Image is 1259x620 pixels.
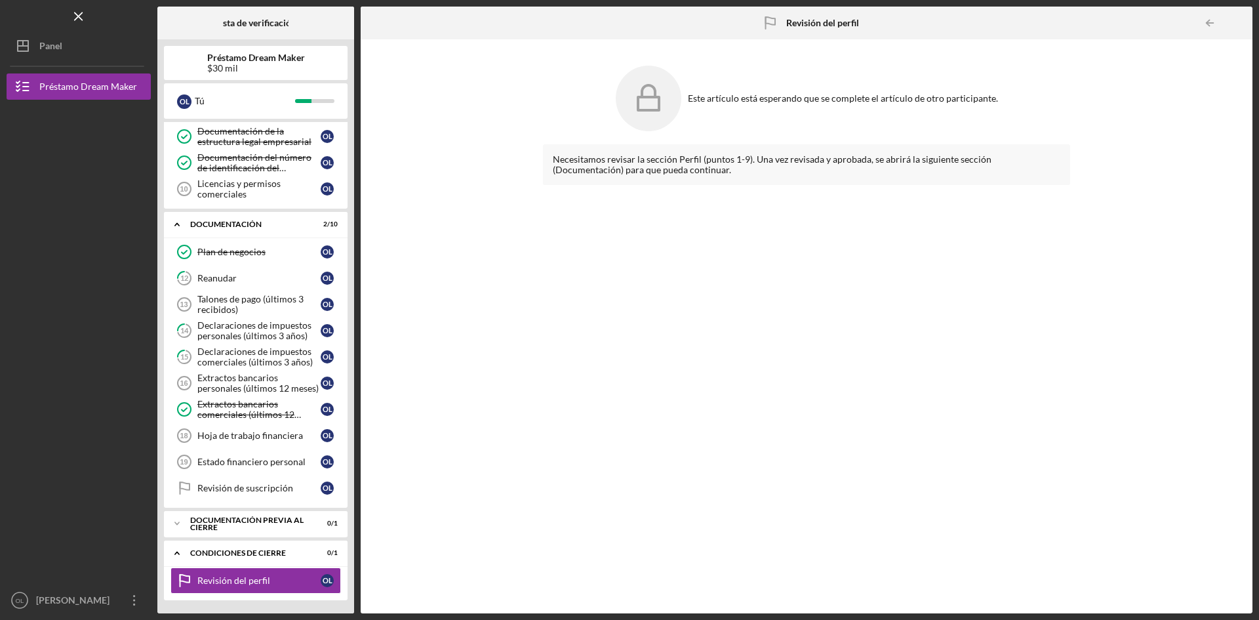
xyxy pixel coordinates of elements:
[197,346,313,367] font: Declaraciones de impuestos comerciales (últimos 3 años)
[197,125,311,147] font: Documentación de la estructura legal empresarial
[180,97,186,106] font: O
[323,431,329,440] font: O
[323,457,329,466] font: O
[334,548,338,556] font: 1
[331,548,334,556] font: /
[553,154,991,175] font: Necesitamos revisar la sección Perfil (puntos 1-9). Una vez revisada y aprobada, se abrirá la sig...
[329,247,332,256] font: L
[329,326,332,335] font: L
[323,484,329,492] font: O
[170,176,341,202] a: 10Licencias y permisos comercialesOL
[39,40,62,51] font: Panel
[197,398,301,430] font: Extractos bancarios comerciales (últimos 12 meses)
[329,158,332,167] font: L
[180,353,188,362] tspan: 15
[329,379,332,387] font: L
[197,293,304,315] font: Talones de pago (últimos 3 recibidos)
[170,370,341,396] a: 16Extractos bancarios personales (últimos 12 meses)OL
[180,274,188,283] tspan: 12
[170,423,341,449] a: 18Hoja de trabajo financieraOL
[170,449,341,475] a: 19Estado financiero personalOL
[330,220,338,228] font: 10
[197,178,281,199] font: Licencias y permisos comerciales
[323,300,329,308] font: O
[180,458,188,466] tspan: 19
[327,548,331,556] font: 0
[180,300,188,308] tspan: 13
[329,300,332,308] font: L
[190,548,286,558] font: Condiciones de cierre
[7,33,151,59] button: Panel
[180,379,188,387] tspan: 16
[323,576,329,585] font: O
[197,456,306,467] font: Estado financiero personal
[329,484,332,492] font: L
[329,431,332,440] font: L
[180,185,188,193] tspan: 10
[170,318,341,344] a: 14Declaraciones de impuestos personales (últimos 3 años)OL
[197,430,303,441] font: Hoja de trabajo financiera
[323,405,329,413] font: O
[170,239,341,265] a: Plan de negociosOL
[170,123,341,150] a: Documentación de la estructura legal empresarialOL
[323,132,329,140] font: O
[197,482,293,493] font: Revisión de suscripción
[170,265,341,291] a: 12ReanudarOL
[323,184,329,193] font: O
[207,62,238,73] font: $30 mil
[197,372,319,394] font: Extractos bancarios personales (últimos 12 meses)
[170,475,341,501] a: Revisión de suscripciónOL
[170,291,341,318] a: 13Talones de pago (últimos 3 recibidos)OL
[170,344,341,370] a: 15Declaraciones de impuestos comerciales (últimos 3 años)OL
[197,575,270,586] font: Revisión del perfil
[329,457,332,466] font: L
[323,326,329,335] font: O
[7,73,151,100] button: Préstamo Dream Maker
[197,272,237,283] font: Reanudar
[170,396,341,423] a: Extractos bancarios comerciales (últimos 12 meses)OL
[207,52,305,63] font: Préstamo Dream Maker
[327,220,330,228] font: /
[786,17,859,28] font: Revisión del perfil
[36,594,110,606] font: [PERSON_NAME]
[197,152,311,184] font: Documentación del número de identificación del empleador del IRS
[190,515,304,533] font: Documentación previa al cierre
[197,246,266,257] font: Plan de negocios
[180,327,189,335] tspan: 14
[195,95,205,106] font: Tú
[170,568,341,594] a: Revisión del perfilOL
[197,320,311,341] font: Declaraciones de impuestos personales (últimos 3 años)
[323,247,329,256] font: O
[688,93,998,104] font: Este artículo está esperando que se complete el artículo de otro participante.
[216,17,296,28] font: Lista de verificación
[170,150,341,176] a: Documentación del número de identificación del empleador del IRSOL
[323,352,329,361] font: O
[323,220,327,228] font: 2
[334,519,338,527] font: 1
[331,519,334,527] font: /
[323,379,329,387] font: O
[7,587,151,613] button: OL[PERSON_NAME]
[329,274,332,282] font: L
[329,184,332,193] font: L
[323,158,329,167] font: O
[190,219,262,229] font: Documentación
[39,81,137,92] font: Préstamo Dream Maker
[329,132,332,140] font: L
[186,97,190,106] font: L
[16,597,24,604] text: OL
[180,432,188,440] tspan: 18
[323,274,329,282] font: O
[329,576,332,585] font: L
[329,405,332,413] font: L
[329,352,332,361] font: L
[327,519,331,527] font: 0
